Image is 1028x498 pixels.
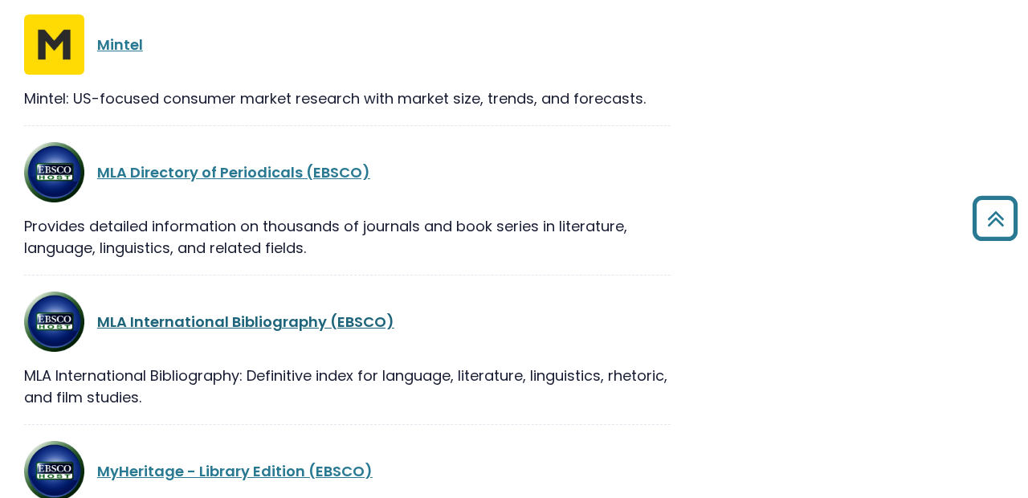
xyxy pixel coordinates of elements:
[97,35,143,55] a: Mintel
[24,215,671,259] div: Provides detailed information on thousands of journals and book series in literature, language, l...
[24,88,671,109] div: Mintel: US-focused consumer market research with market size, trends, and forecasts.
[97,162,370,182] a: MLA Directory of Periodicals (EBSCO)
[966,203,1024,233] a: Back to Top
[24,365,671,408] div: MLA International Bibliography: Definitive index for language, literature, linguistics, rhetoric,...
[97,312,394,332] a: MLA International Bibliography (EBSCO)
[97,461,373,481] a: MyHeritage - Library Edition (EBSCO)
